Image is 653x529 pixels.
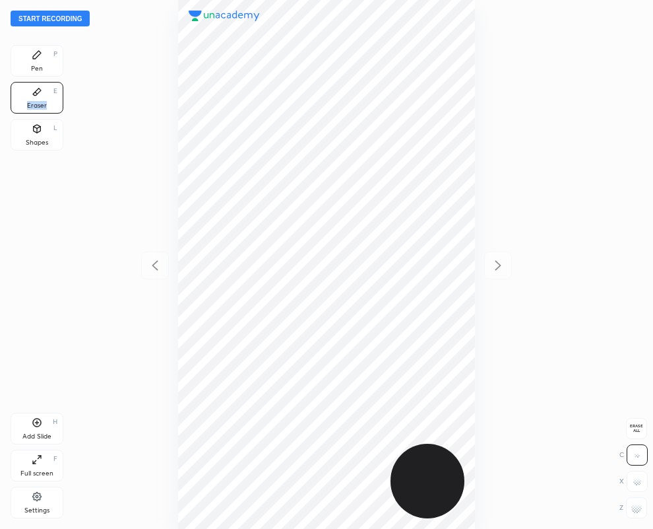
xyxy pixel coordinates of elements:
[22,433,51,440] div: Add Slide
[619,444,648,466] div: C
[189,11,260,21] img: logo.38c385cc.svg
[11,11,90,26] button: Start recording
[31,65,43,72] div: Pen
[26,139,48,146] div: Shapes
[53,88,57,94] div: E
[53,419,57,425] div: H
[53,125,57,131] div: L
[20,470,53,477] div: Full screen
[627,424,646,433] span: Erase all
[24,507,49,514] div: Settings
[53,51,57,57] div: P
[619,497,647,518] div: Z
[53,456,57,462] div: F
[619,471,648,492] div: X
[27,102,47,109] div: Eraser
